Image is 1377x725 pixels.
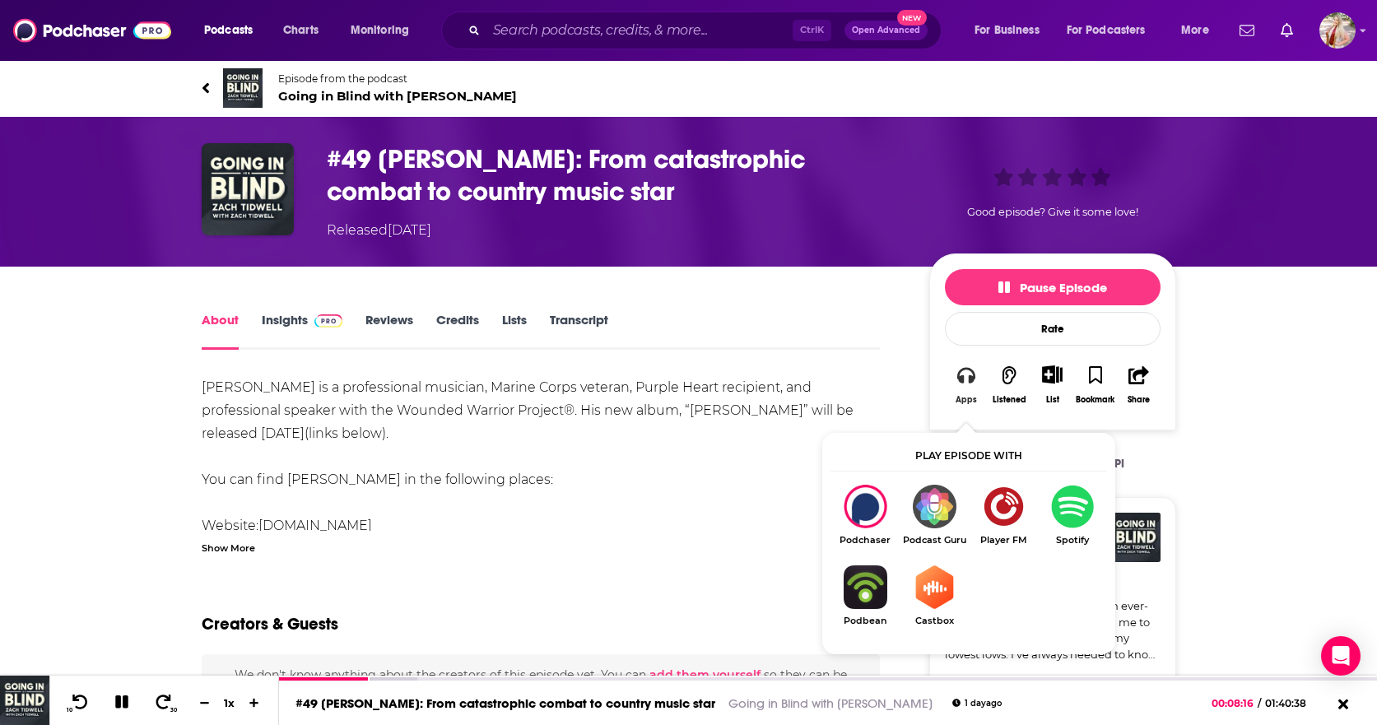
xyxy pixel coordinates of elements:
[202,143,294,235] img: #49 Sal Gonzalez: From catastrophic combat to country music star
[969,485,1038,546] a: Player FMPlayer FM
[1258,697,1261,709] span: /
[945,269,1161,305] button: Pause Episode
[998,280,1107,295] span: Pause Episode
[258,518,372,533] a: [DOMAIN_NAME]
[327,143,903,207] h1: #49 Sal Gonzalez: From catastrophic combat to country music star
[1212,697,1258,709] span: 00:08:16
[900,535,969,546] span: Podcast Guru
[1038,485,1107,546] a: SpotifySpotify
[793,20,831,41] span: Ctrl K
[1111,513,1161,562] img: Going in Blind with Zach Tidwell
[1056,17,1170,44] button: open menu
[1181,19,1209,42] span: More
[314,314,343,328] img: Podchaser Pro
[1233,16,1261,44] a: Show notifications dropdown
[1319,12,1356,49] img: User Profile
[436,312,479,350] a: Credits
[262,312,343,350] a: InsightsPodchaser Pro
[283,19,319,42] span: Charts
[216,696,244,709] div: 1 x
[1319,12,1356,49] span: Logged in as kmccue
[295,695,715,711] a: #49 [PERSON_NAME]: From catastrophic combat to country music star
[900,565,969,626] a: CastboxCastbox
[900,485,969,546] a: Podcast GuruPodcast Guru
[327,221,431,240] div: Released [DATE]
[63,693,95,713] button: 10
[550,312,608,350] a: Transcript
[1117,355,1160,415] button: Share
[830,485,900,546] div: #49 Sal Gonzalez: From catastrophic combat to country music star on Podchaser
[844,21,928,40] button: Open AdvancedNew
[945,312,1161,346] div: Rate
[1170,17,1230,44] button: open menu
[365,312,413,350] a: Reviews
[1274,16,1300,44] a: Show notifications dropdown
[1074,355,1117,415] button: Bookmark
[969,535,1038,546] span: Player FM
[1076,395,1114,405] div: Bookmark
[952,699,1002,708] div: 1 day ago
[830,616,900,626] span: Podbean
[1035,365,1069,383] button: Show More Button
[988,355,1030,415] button: Listened
[945,355,988,415] button: Apps
[193,17,274,44] button: open menu
[1038,535,1107,546] span: Spotify
[278,88,517,104] span: Going in Blind with [PERSON_NAME]
[993,395,1026,405] div: Listened
[1319,12,1356,49] button: Show profile menu
[486,17,793,44] input: Search podcasts, credits, & more...
[202,312,239,350] a: About
[170,707,177,713] span: 30
[1067,19,1146,42] span: For Podcasters
[278,72,517,85] span: Episode from the podcast
[900,616,969,626] span: Castbox
[1261,697,1323,709] span: 01:40:38
[852,26,920,35] span: Open Advanced
[204,19,253,42] span: Podcasts
[728,695,933,711] a: Going in Blind with [PERSON_NAME]
[830,535,900,546] span: Podchaser
[502,312,527,350] a: Lists
[272,17,328,44] a: Charts
[149,693,180,713] button: 30
[649,668,761,681] button: add them yourself
[202,614,338,634] h2: Creators & Guests
[1030,355,1073,415] div: Show More ButtonList
[975,19,1040,42] span: For Business
[830,565,900,626] a: PodbeanPodbean
[202,68,689,108] a: Going in Blind with Zach TidwellEpisode from the podcastGoing in Blind with [PERSON_NAME]
[457,12,957,49] div: Search podcasts, credits, & more...
[67,707,72,713] span: 10
[1128,395,1150,405] div: Share
[13,15,171,46] img: Podchaser - Follow, Share and Rate Podcasts
[830,441,1107,472] div: Play episode with
[223,68,263,108] img: Going in Blind with Zach Tidwell
[235,667,847,700] span: We don't know anything about the creators of this episode yet . You can so they can be credited f...
[351,19,409,42] span: Monitoring
[963,17,1060,44] button: open menu
[897,10,927,26] span: New
[967,206,1138,218] span: Good episode? Give it some love!
[339,17,430,44] button: open menu
[1321,636,1361,676] div: Open Intercom Messenger
[1046,394,1059,405] div: List
[956,395,977,405] div: Apps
